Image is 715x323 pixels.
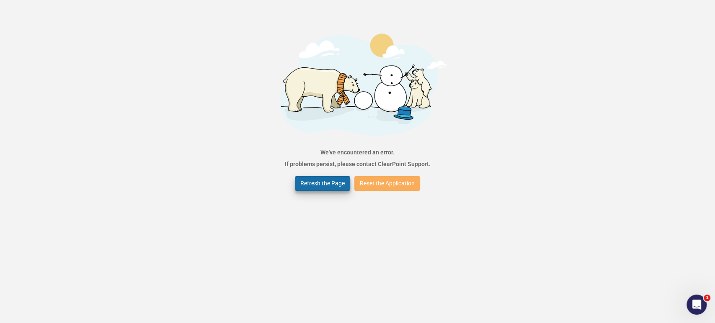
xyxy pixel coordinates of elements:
[263,21,452,146] img: Getting started
[285,146,431,170] div: We've encountered an error. If problems persist, please contact ClearPoint Support.
[704,295,710,301] span: 1
[295,176,350,191] button: Refresh the Page
[354,176,420,191] button: Reset the Application
[687,295,707,315] iframe: Intercom live chat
